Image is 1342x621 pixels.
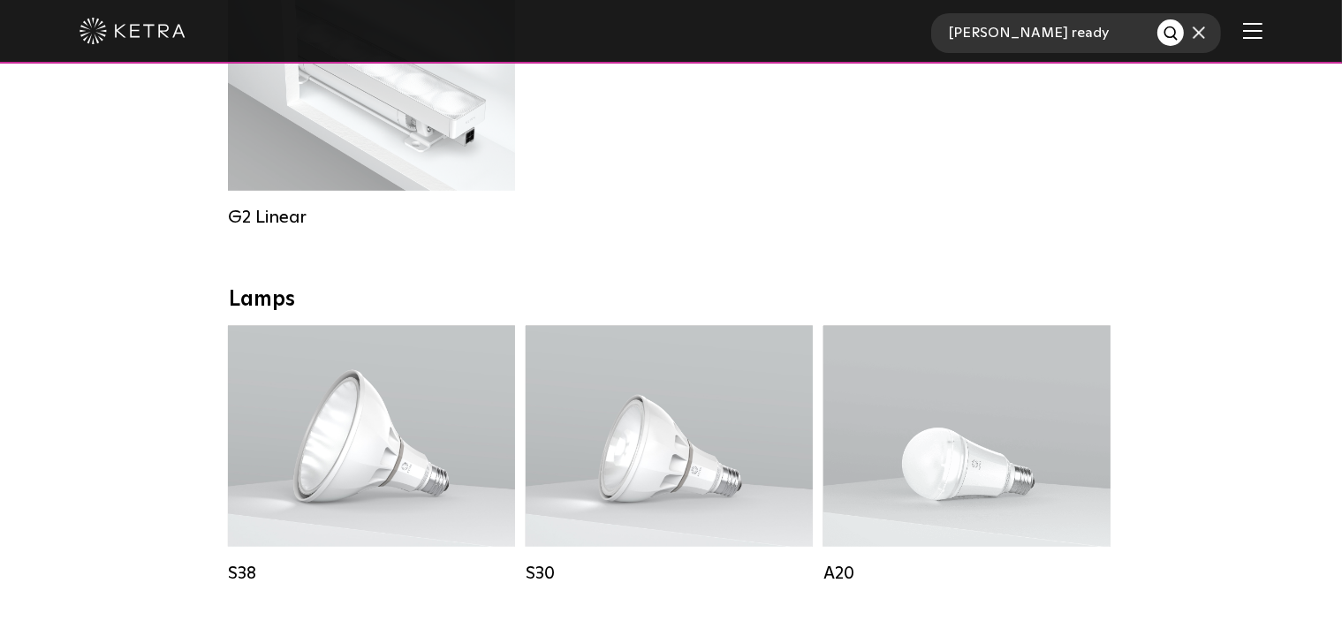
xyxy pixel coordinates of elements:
[80,18,186,44] img: ketra-logo-2019-white
[230,287,1113,313] div: Lamps
[1193,27,1205,39] img: close search form
[1157,19,1184,46] button: Search
[823,563,1111,584] div: A20
[1163,25,1181,43] img: search button
[228,563,515,584] div: S38
[228,207,515,228] div: G2 Linear
[228,326,515,584] a: S38 Lumen Output:1100Colors:White / BlackBase Type:E26 Edison Base / GU24Beam Angles:10° / 25° / ...
[1243,22,1262,39] img: Hamburger%20Nav.svg
[823,326,1111,584] a: A20 Lumen Output:600 / 800Colors:White / BlackBase Type:E26 Edison Base / GU24Beam Angles:Omni-Di...
[526,563,813,584] div: S30
[526,326,813,584] a: S30 Lumen Output:1100Colors:White / BlackBase Type:E26 Edison Base / GU24Beam Angles:15° / 25° / ...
